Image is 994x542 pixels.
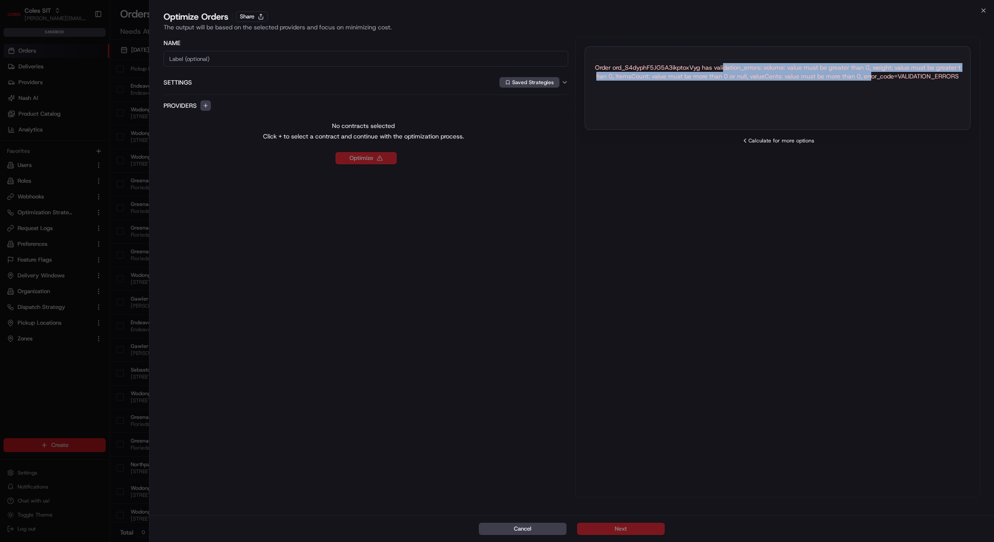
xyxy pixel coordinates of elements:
[9,35,160,49] p: Welcome 👋
[164,78,498,87] label: Settings
[23,57,145,66] input: Clear
[30,84,144,92] div: Start new chat
[74,128,81,135] div: 💻
[263,132,464,141] p: Click + to select a contract and continue with the optimization process.
[71,124,144,139] a: 💻API Documentation
[236,11,268,22] button: Share
[5,124,71,139] a: 📗Knowledge Base
[9,128,16,135] div: 📗
[479,523,566,535] button: Cancel
[164,51,568,67] input: Label (optional)
[594,63,961,81] div: Order ord_S4dyphF5JG5A3ikptoxVyg has validation_errors: volume: value must be greater than 0, wei...
[499,77,559,88] button: Saved Strategies
[9,84,25,99] img: 1736555255976-a54dd68f-1ca7-489b-9aae-adbdc363a1c4
[164,39,181,47] label: Name
[83,127,141,136] span: API Documentation
[9,9,26,26] img: Nash
[30,92,111,99] div: We're available if you need us!
[149,86,160,97] button: Start new chat
[332,121,395,130] p: No contracts selected
[164,23,980,32] div: The output will be based on the selected providers and focus on minimizing cost.
[164,11,228,23] div: Optimize Orders
[164,70,568,95] button: SettingsSaved Strategies
[87,149,106,155] span: Pylon
[164,101,197,110] label: Providers
[62,148,106,155] a: Powered byPylon
[584,137,971,144] div: Calculate for more options
[18,127,67,136] span: Knowledge Base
